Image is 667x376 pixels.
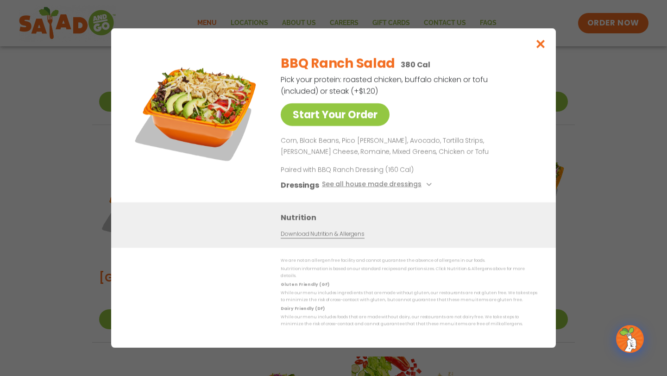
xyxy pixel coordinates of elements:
button: Close modal [526,28,556,59]
p: We are not an allergen free facility and cannot guarantee the absence of allergens in our foods. [281,257,537,264]
p: Nutrition information is based on our standard recipes and portion sizes. Click Nutrition & Aller... [281,265,537,280]
strong: Gluten Friendly (GF) [281,282,329,287]
p: Pick your protein: roasted chicken, buffalo chicken or tofu (included) or steak (+$1.20) [281,74,489,97]
img: wpChatIcon [617,326,643,352]
p: While our menu includes foods that are made without dairy, our restaurants are not dairy free. We... [281,313,537,328]
p: 380 Cal [401,59,430,70]
a: Start Your Order [281,103,390,126]
h2: BBQ Ranch Salad [281,54,395,73]
p: Corn, Black Beans, Pico [PERSON_NAME], Avocado, Tortilla Strips, [PERSON_NAME] Cheese, Romaine, M... [281,135,534,157]
button: See all house made dressings [322,179,434,191]
strong: Dairy Friendly (DF) [281,306,324,311]
h3: Nutrition [281,212,542,223]
h3: Dressings [281,179,319,191]
a: Download Nutrition & Allergens [281,230,364,238]
p: Paired with BBQ Ranch Dressing (160 Cal) [281,165,452,175]
p: While our menu includes ingredients that are made without gluten, our restaurants are not gluten ... [281,289,537,304]
img: Featured product photo for BBQ Ranch Salad [132,47,262,176]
